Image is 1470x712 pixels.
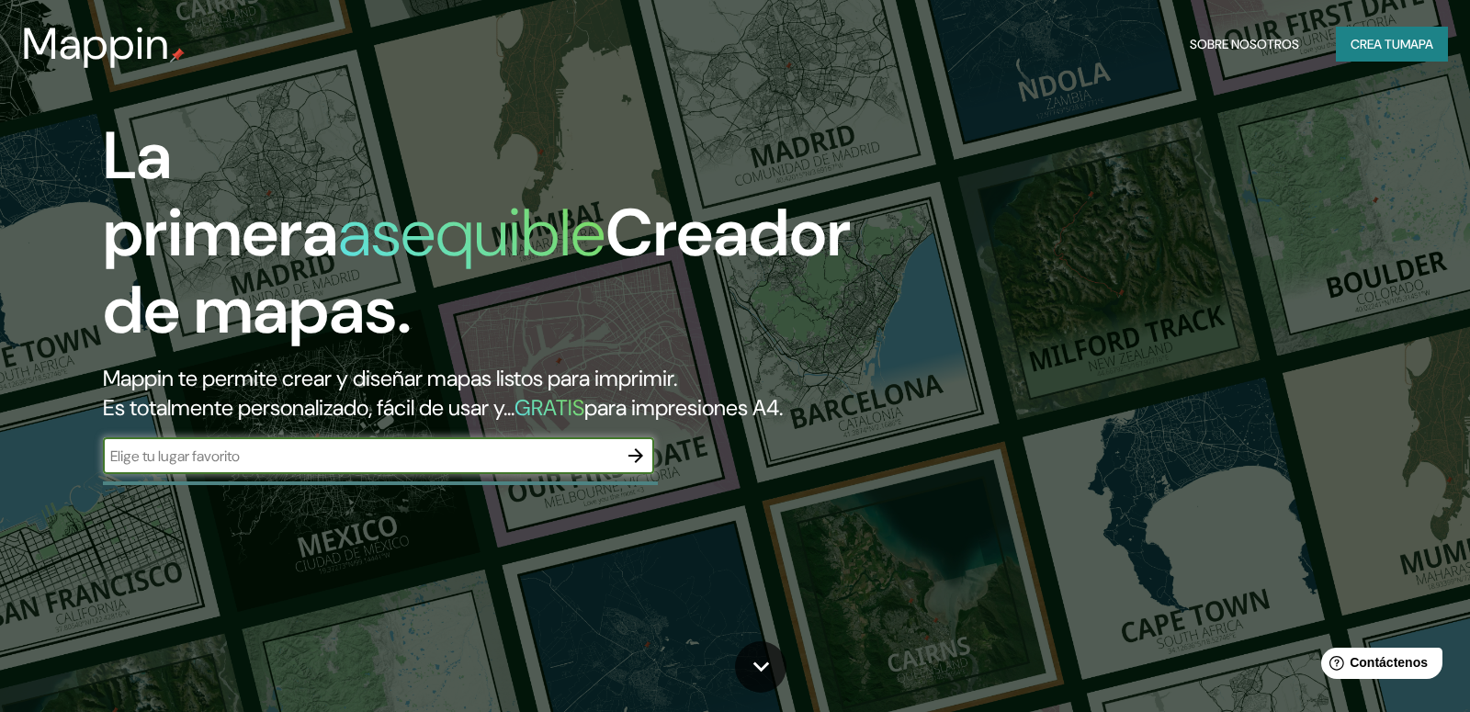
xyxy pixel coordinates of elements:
font: GRATIS [514,393,584,422]
font: La primera [103,113,338,276]
font: Creador de mapas. [103,190,851,353]
font: mapa [1400,36,1433,52]
button: Sobre nosotros [1182,27,1306,62]
font: Mappin [22,15,170,73]
font: Sobre nosotros [1190,36,1299,52]
font: Mappin te permite crear y diseñar mapas listos para imprimir. [103,364,677,392]
input: Elige tu lugar favorito [103,446,617,467]
font: Crea tu [1351,36,1400,52]
font: Es totalmente personalizado, fácil de usar y... [103,393,514,422]
iframe: Lanzador de widgets de ayuda [1306,640,1450,692]
button: Crea tumapa [1336,27,1448,62]
font: para impresiones A4. [584,393,783,422]
font: asequible [338,190,605,276]
img: pin de mapeo [170,48,185,62]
